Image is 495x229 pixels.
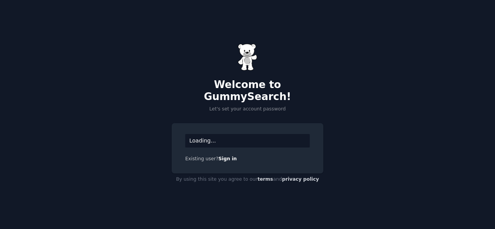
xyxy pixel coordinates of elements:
[218,156,237,161] a: Sign in
[172,173,323,186] div: By using this site you agree to our and
[185,156,218,161] span: Existing user?
[238,44,257,71] img: Gummy Bear
[282,176,319,182] a: privacy policy
[172,106,323,113] p: Let's set your account password
[172,79,323,103] h2: Welcome to GummySearch!
[258,176,273,182] a: terms
[185,134,310,148] div: Loading...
